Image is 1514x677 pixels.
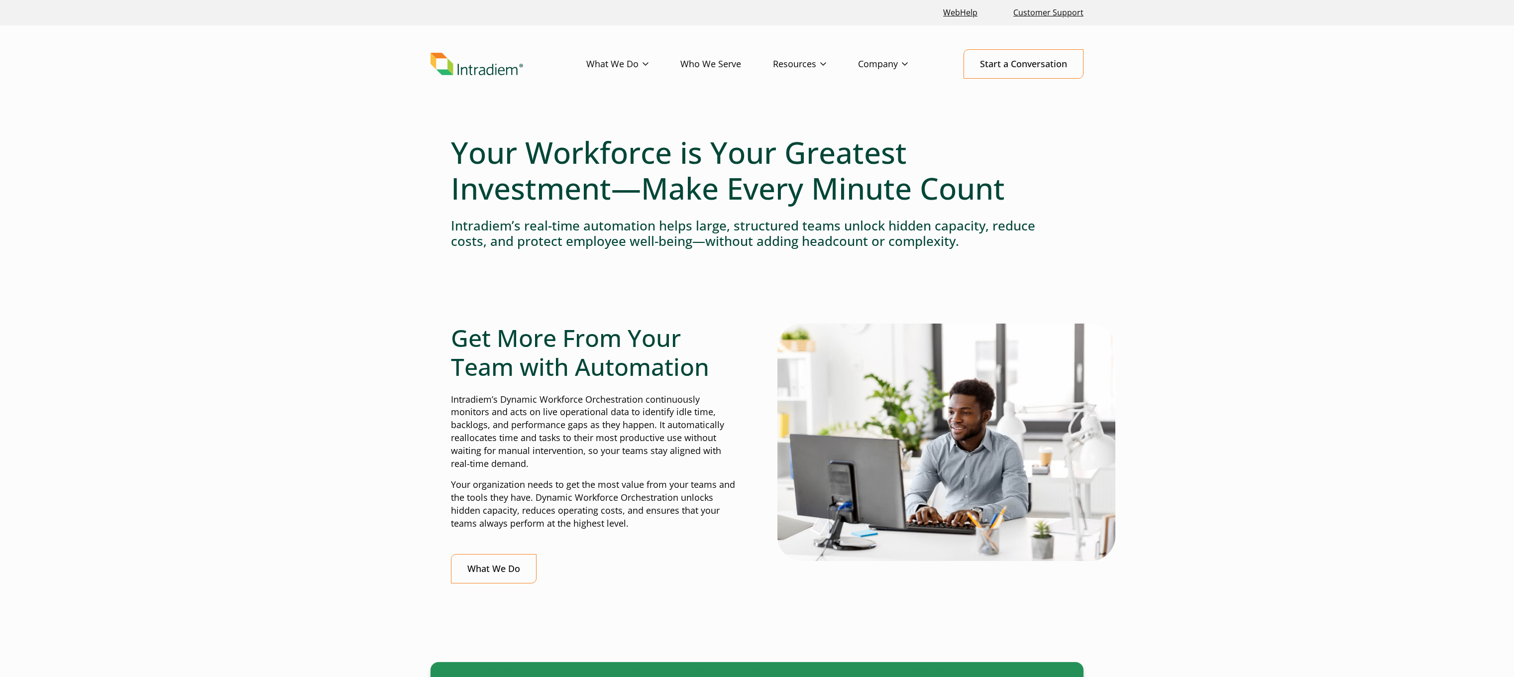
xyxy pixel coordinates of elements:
p: Intradiem’s Dynamic Workforce Orchestration continuously monitors and acts on live operational da... [451,393,737,470]
p: Your organization needs to get the most value from your teams and the tools they have. Dynamic Wo... [451,478,737,530]
h1: Your Workforce is Your Greatest Investment—Make Every Minute Count [451,134,1063,206]
a: What We Do [451,554,537,583]
h4: Intradiem’s real-time automation helps large, structured teams unlock hidden capacity, reduce cos... [451,218,1063,249]
a: Customer Support [1009,2,1087,23]
a: Resources [773,50,858,79]
a: Who We Serve [680,50,773,79]
a: Link opens in a new window [939,2,981,23]
img: Man typing on computer with real-time automation [777,324,1115,561]
a: Start a Conversation [964,49,1083,79]
img: Intradiem [431,53,523,76]
a: What We Do [586,50,680,79]
a: Company [858,50,940,79]
a: Link to homepage of Intradiem [431,53,586,76]
h2: Get More From Your Team with Automation [451,324,737,381]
